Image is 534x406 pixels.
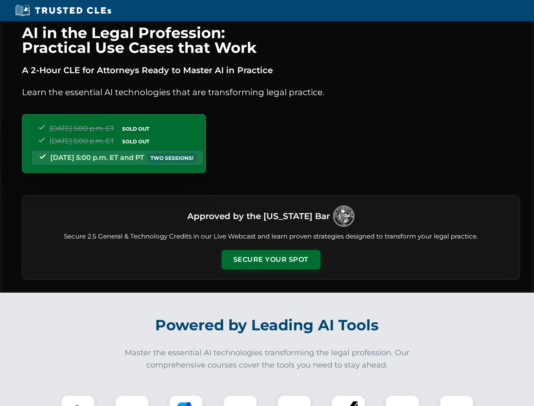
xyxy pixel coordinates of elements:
img: Logo [333,206,354,227]
span: [DATE] 5:00 p.m. ET [49,124,114,132]
h3: Approved by the [US_STATE] Bar [187,208,330,224]
img: Trusted CLEs [13,4,114,17]
p: A 2-Hour CLE for Attorneys Ready to Master AI in Practice [22,63,520,77]
h2: Powered by Leading AI Tools [33,310,501,340]
button: Secure Your Spot [222,250,320,269]
span: [DATE] 5:00 p.m. ET [49,137,114,145]
p: Master the essential AI technologies transforming the legal profession. Our comprehensive courses... [119,347,415,371]
h1: AI in the Legal Profession: Practical Use Cases that Work [22,25,520,55]
span: SOLD OUT [119,124,152,133]
span: SOLD OUT [119,137,152,146]
p: Secure 2.5 General & Technology Credits in our Live Webcast and learn proven strategies designed ... [33,232,509,241]
p: Learn the essential AI technologies that are transforming legal practice. [22,85,520,99]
